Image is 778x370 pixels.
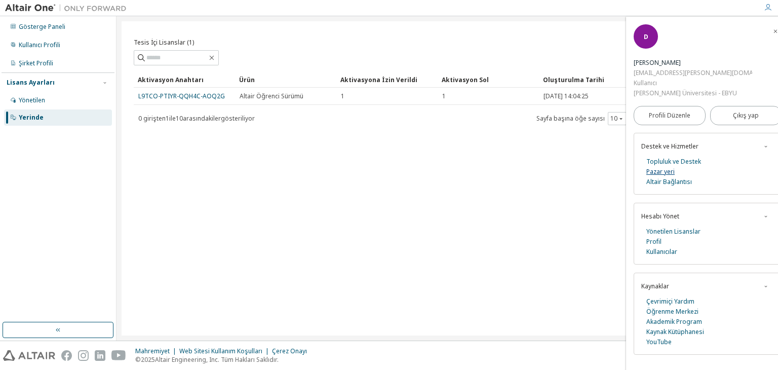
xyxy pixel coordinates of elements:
font: Oluşturulma Tarihi [543,76,604,84]
font: Tesis İçi Lisanslar (1) [134,38,194,47]
font: 10 [610,114,617,123]
font: Web Sitesi Kullanım Koşulları [179,347,262,355]
font: Altair Öğrenci Sürümü [240,92,303,100]
font: 1 [341,92,344,100]
font: [PERSON_NAME] [634,58,681,67]
a: Profil [646,237,662,247]
font: Mahremiyet [135,347,170,355]
img: facebook.svg [61,350,72,361]
a: Yönetilen Lisanslar [646,227,701,237]
img: youtube.svg [111,350,126,361]
font: Ürün [239,76,255,84]
font: Kullanıcı [634,79,657,87]
font: Şirket Profili [19,59,53,67]
font: YouTube [646,338,672,346]
font: 1 [442,92,446,100]
font: [DATE] 14:04:25 [543,92,589,100]
font: Kaynak Kütüphanesi [646,327,704,336]
font: L9TCO-PTIYR-QQH4C-AOQ2G [138,92,225,100]
font: [PERSON_NAME] Üniversitesi - EBYU [634,89,737,97]
img: altair_logo.svg [3,350,55,361]
font: Çevrimiçi Yardım [646,297,694,306]
div: Dilara SEZER [634,58,752,68]
font: Yerinde [19,113,44,122]
font: Kullanıcı Profili [19,41,60,49]
font: Aktivasyon Sol [442,76,489,84]
font: Lisans Ayarları [7,78,55,87]
img: Altair Bir [5,3,132,13]
font: Sayfa başına öğe sayısı [536,114,605,123]
font: Aktivasyon Anahtarı [138,76,204,84]
font: Akademik Program [646,317,702,326]
font: Pazar yeri [646,167,675,176]
font: © [135,355,141,364]
a: Kaynak Kütüphanesi [646,327,704,337]
font: 0 girişten [138,114,166,123]
font: Yönetilen Lisanslar [646,227,701,236]
a: Çevrimiçi Yardım [646,297,694,307]
font: Altair Engineering, Inc. Tüm Hakları Saklıdır. [155,355,279,364]
font: arasındakiler [183,114,221,123]
font: Hesabı Yönet [641,212,679,220]
font: Altair Bağlantısı [646,177,692,186]
img: instagram.svg [78,350,89,361]
font: 10 [176,114,183,123]
font: Kullanıcılar [646,247,677,256]
font: Çerez Onayı [272,347,307,355]
a: Kullanıcılar [646,247,677,257]
a: Öğrenme Merkezi [646,307,698,317]
font: Kaynaklar [641,282,669,290]
font: Çıkış yap [733,111,759,120]
font: Öğrenme Merkezi [646,307,698,316]
a: Profili Düzenle [634,106,706,125]
font: Aktivasyona İzin Verildi [340,76,417,84]
font: Destek ve Hizmetler [641,142,698,151]
font: Gösterge Paneli [19,22,65,31]
font: ile [169,114,176,123]
font: D [644,32,648,41]
font: Topluluk ve Destek [646,157,701,166]
font: Profili Düzenle [649,111,690,120]
a: Pazar yeri [646,167,675,177]
img: linkedin.svg [95,350,105,361]
font: Yönetilen [19,96,45,104]
a: Altair Bağlantısı [646,177,692,187]
font: gösteriliyor [221,114,255,123]
font: Profil [646,237,662,246]
a: YouTube [646,337,672,347]
font: 2025 [141,355,155,364]
font: 1 [166,114,169,123]
a: Topluluk ve Destek [646,157,701,167]
a: Akademik Program [646,317,702,327]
